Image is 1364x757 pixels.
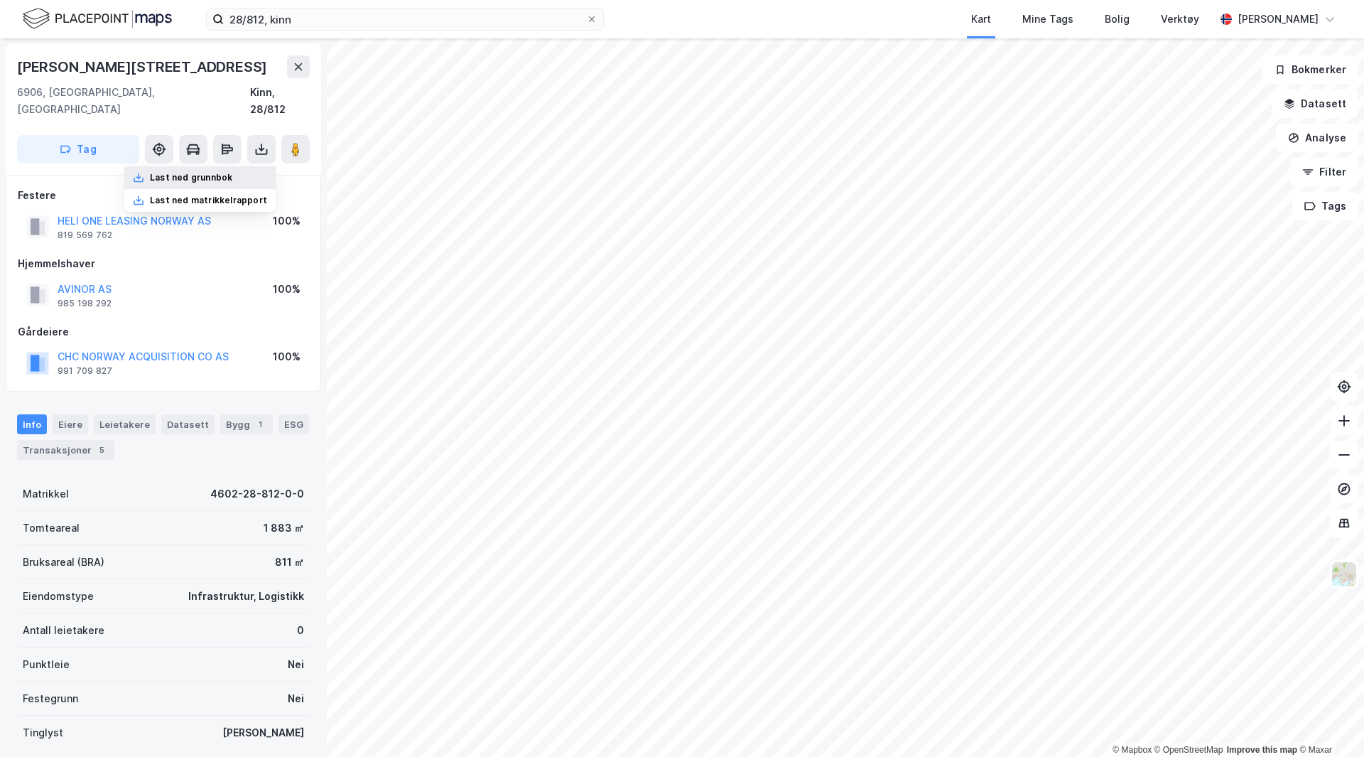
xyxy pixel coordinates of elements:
[1022,11,1073,28] div: Mine Tags
[210,485,304,503] div: 4602-28-812-0-0
[23,622,104,639] div: Antall leietakere
[17,55,270,78] div: [PERSON_NAME][STREET_ADDRESS]
[23,656,70,673] div: Punktleie
[23,588,94,605] div: Eiendomstype
[17,84,250,118] div: 6906, [GEOGRAPHIC_DATA], [GEOGRAPHIC_DATA]
[150,172,232,183] div: Last ned grunnbok
[1276,124,1358,152] button: Analyse
[18,323,309,340] div: Gårdeiere
[1292,192,1358,220] button: Tags
[273,281,301,298] div: 100%
[222,724,304,741] div: [PERSON_NAME]
[23,690,78,707] div: Festegrunn
[58,230,112,241] div: 819 569 762
[288,690,304,707] div: Nei
[273,348,301,365] div: 100%
[273,213,301,230] div: 100%
[23,6,172,31] img: logo.f888ab2527a4732fd821a326f86c7f29.svg
[297,622,304,639] div: 0
[94,443,109,457] div: 5
[188,588,304,605] div: Infrastruktur, Logistikk
[58,365,112,377] div: 991 709 827
[250,84,310,118] div: Kinn, 28/812
[1293,689,1364,757] div: Kontrollprogram for chat
[1293,689,1364,757] iframe: Chat Widget
[278,414,309,434] div: ESG
[58,298,112,309] div: 985 198 292
[288,656,304,673] div: Nei
[161,414,215,434] div: Datasett
[1238,11,1319,28] div: [PERSON_NAME]
[23,485,69,503] div: Matrikkel
[1227,745,1297,755] a: Improve this map
[23,554,104,571] div: Bruksareal (BRA)
[23,520,80,537] div: Tomteareal
[264,520,304,537] div: 1 883 ㎡
[253,417,267,431] div: 1
[18,187,309,204] div: Festere
[1272,90,1358,118] button: Datasett
[1105,11,1130,28] div: Bolig
[275,554,304,571] div: 811 ㎡
[1113,745,1152,755] a: Mapbox
[17,440,114,460] div: Transaksjoner
[150,195,267,206] div: Last ned matrikkelrapport
[94,414,156,434] div: Leietakere
[1154,745,1223,755] a: OpenStreetMap
[1262,55,1358,84] button: Bokmerker
[17,414,47,434] div: Info
[971,11,991,28] div: Kart
[1331,561,1358,588] img: Z
[53,414,88,434] div: Eiere
[224,9,586,30] input: Søk på adresse, matrikkel, gårdeiere, leietakere eller personer
[23,724,63,741] div: Tinglyst
[18,255,309,272] div: Hjemmelshaver
[220,414,273,434] div: Bygg
[1161,11,1199,28] div: Verktøy
[17,135,139,163] button: Tag
[1290,158,1358,186] button: Filter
